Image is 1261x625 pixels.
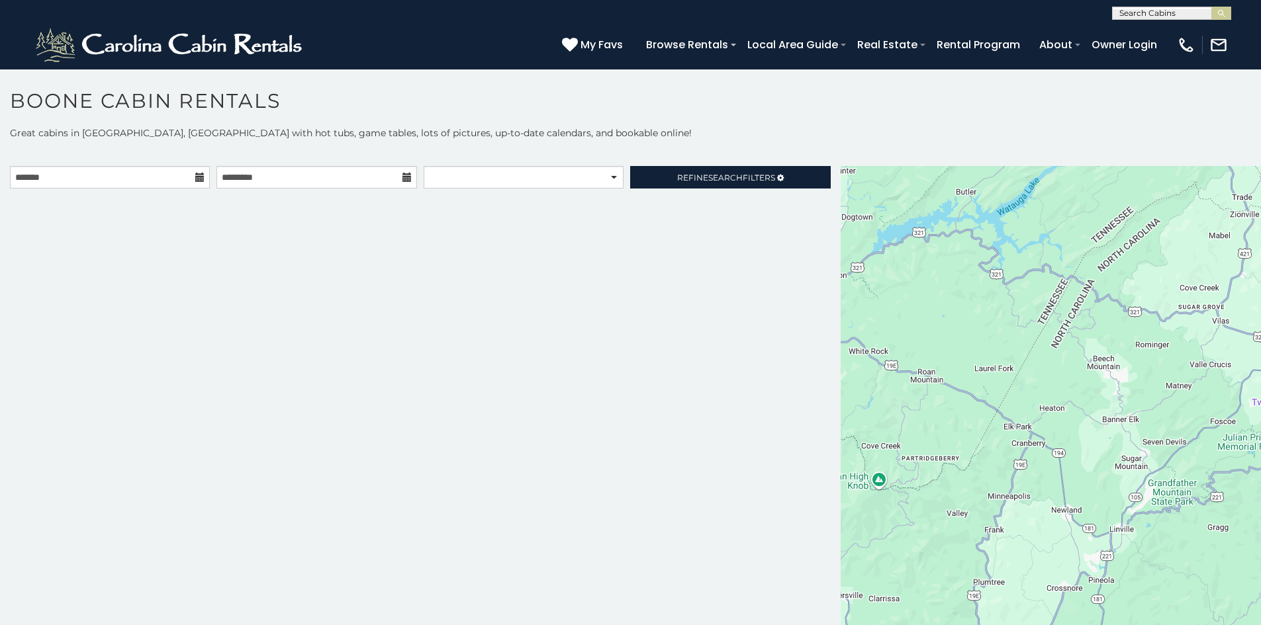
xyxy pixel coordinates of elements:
a: Local Area Guide [741,33,845,56]
a: My Favs [562,36,626,54]
img: White-1-2.png [33,25,308,65]
span: Search [708,173,743,183]
a: About [1033,33,1079,56]
span: Refine Filters [677,173,775,183]
a: Real Estate [851,33,924,56]
a: Owner Login [1085,33,1164,56]
span: My Favs [581,36,623,53]
a: RefineSearchFilters [630,166,830,188]
img: mail-regular-white.png [1209,36,1228,54]
a: Rental Program [930,33,1027,56]
a: Browse Rentals [639,33,735,56]
img: phone-regular-white.png [1177,36,1195,54]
